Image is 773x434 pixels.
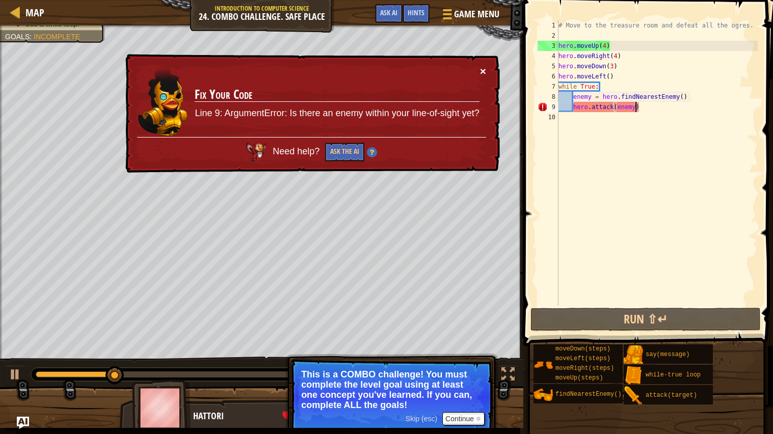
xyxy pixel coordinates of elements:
span: Need help? [273,146,322,156]
button: Ask AI [17,417,29,429]
img: duck_ritic.png [138,66,189,137]
button: Continue [442,412,485,425]
span: moveRight(steps) [555,365,614,372]
button: Ask AI [375,4,403,23]
span: Incomplete [34,33,80,41]
span: moveDown(steps) [555,345,610,352]
a: Map [20,6,44,19]
div: 6 [538,71,558,82]
img: portrait.png [624,386,643,405]
span: Goals [5,33,30,41]
span: say(message) [646,351,689,358]
div: 2 [538,31,558,41]
button: Run ⇧↵ [530,308,761,331]
span: findNearestEnemy() [555,391,622,398]
div: 3 [538,41,558,51]
button: Game Menu [435,4,505,28]
button: × [480,66,486,76]
div: 8 [538,92,558,102]
img: Hint [367,147,377,157]
span: moveUp(steps) [555,374,603,382]
div: 5 [538,61,558,71]
img: portrait.png [624,366,643,385]
div: 4 [538,51,558,61]
img: portrait.png [624,345,643,365]
div: health: 123 / 123 [282,411,387,420]
h3: Fix Your Code [195,88,479,102]
span: Skip (esc) [406,415,437,423]
div: 7 [538,82,558,92]
button: Toggle fullscreen [498,365,518,386]
span: moveLeft(steps) [555,355,610,362]
span: attack(target) [646,392,697,399]
button: Ctrl + P: Play [5,365,25,386]
div: 10 [538,112,558,122]
img: portrait.png [534,385,553,404]
div: Hattori [193,410,394,423]
div: 9 [538,102,558,112]
span: Hints [408,8,424,17]
div: 1 [538,20,558,31]
button: Ask the AI [325,143,364,161]
span: : [30,33,34,41]
span: Ask AI [380,8,397,17]
p: This is a COMBO challenge! You must complete the level goal using at least one concept you've lea... [301,369,482,410]
img: portrait.png [534,355,553,374]
img: AI [246,143,266,161]
span: Map [25,6,44,19]
span: while-true loop [646,371,701,378]
span: Game Menu [454,8,499,21]
p: Line 9: ArgumentError: Is there an enemy within your line-of-sight yet? [195,107,479,120]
